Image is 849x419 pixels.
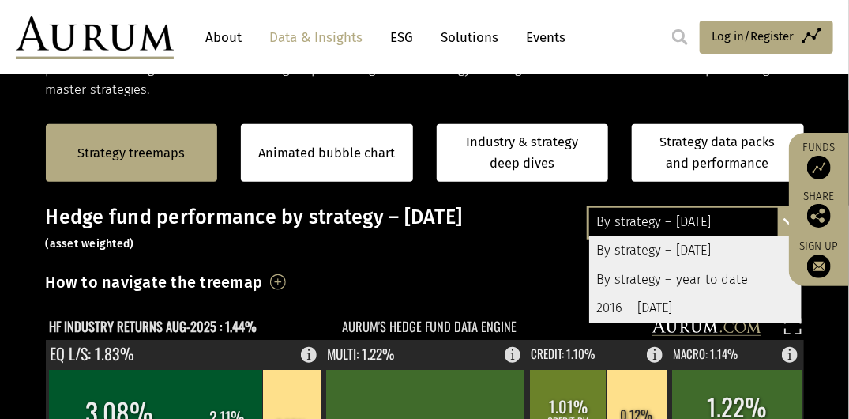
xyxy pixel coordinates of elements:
img: Share this post [807,204,831,228]
a: Data & Insights [261,23,370,52]
span: Log in/Register [712,27,794,46]
a: Strategy treemaps [77,143,185,164]
img: Access Funds [807,156,831,179]
a: Solutions [433,23,506,52]
a: Industry & strategy deep dives [437,124,609,182]
img: search.svg [672,29,688,45]
a: Log in/Register [700,21,833,54]
div: By strategy – year to date [589,266,802,294]
a: Events [518,23,565,52]
h3: Hedge fund performance by strategy – [DATE] [46,206,804,253]
div: Share [797,191,841,228]
div: By strategy – [DATE] [589,237,802,266]
a: ESG [382,23,421,52]
div: 2016 – [DATE] [589,294,802,323]
small: (asset weighted) [46,237,134,251]
a: Animated bubble chart [258,143,395,164]
a: About [197,23,250,52]
div: By strategy – [DATE] [589,208,802,236]
a: Sign up [797,240,841,278]
h3: How to navigate the treemap [46,269,263,296]
img: Aurum [16,16,174,59]
img: Sign up to our newsletter [807,255,831,278]
a: Strategy data packs and performance [632,124,804,182]
a: Funds [797,141,841,179]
